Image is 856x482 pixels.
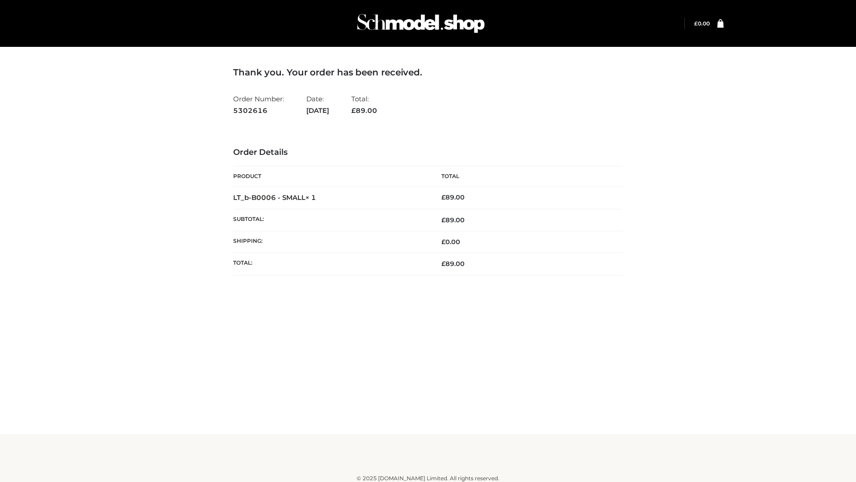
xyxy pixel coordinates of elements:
strong: × 1 [305,193,316,202]
span: £ [351,106,356,115]
li: Total: [351,91,377,118]
th: Subtotal: [233,209,428,231]
li: Date: [306,91,329,118]
span: 89.00 [441,216,465,224]
span: £ [441,193,445,201]
bdi: 0.00 [694,20,710,27]
bdi: 0.00 [441,238,460,246]
a: £0.00 [694,20,710,27]
span: 89.00 [351,106,377,115]
th: Shipping: [233,231,428,253]
span: £ [694,20,698,27]
span: £ [441,238,445,246]
strong: LT_b-B0006 - SMALL [233,193,316,202]
th: Product [233,166,428,187]
img: Schmodel Admin 964 [354,6,488,41]
li: Order Number: [233,91,284,118]
h3: Thank you. Your order has been received. [233,67,623,78]
span: 89.00 [441,260,465,268]
strong: 5302616 [233,105,284,116]
th: Total [428,166,623,187]
th: Total: [233,253,428,275]
bdi: 89.00 [441,193,465,201]
strong: [DATE] [306,105,329,116]
span: £ [441,216,445,224]
h3: Order Details [233,148,623,158]
span: £ [441,260,445,268]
